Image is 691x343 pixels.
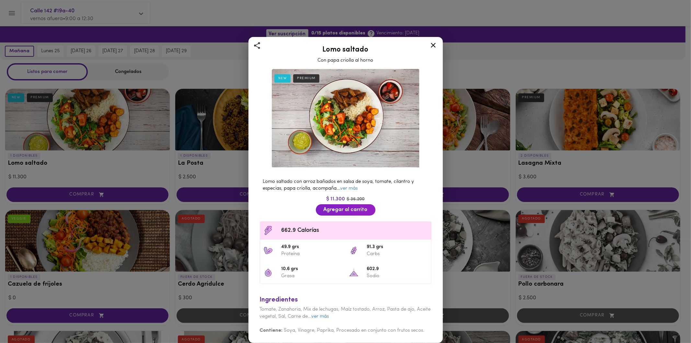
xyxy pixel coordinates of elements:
img: 91.3 grs Carbs [349,246,359,255]
div: PREMIUM [293,74,319,83]
span: Tomate, Zanahoria, Mix de lechugas, Maíz tostado, Arroz, Pasta de ajo, Aceite vegetal, Sal, Carne... [260,307,431,319]
p: Grasa [282,273,342,279]
span: Agregar al carrito [324,207,368,213]
a: ver más [340,186,358,191]
div: NEW [274,74,291,83]
img: Lomo saltado [272,69,420,168]
span: 662.9 Calorías [282,226,428,235]
span: Lomo saltado con arroz bañados en salsa de soya, tomate, cilantro y especias, papa criolla, acomp... [263,179,414,191]
div: Ingredientes [260,295,432,305]
div: $ 11.300 [257,195,435,203]
span: 91.3 grs [367,243,428,251]
p: Sodio [367,273,428,279]
div: Soya, Vinagre, Paprika, Procesado en conjunto con frutos secos. [260,320,432,334]
img: 10.6 grs Grasa [263,268,273,278]
img: 49.9 grs Proteína [263,246,273,255]
span: 49.9 grs [282,243,342,251]
b: Contiene: [260,328,283,333]
iframe: Messagebird Livechat Widget [653,305,685,337]
span: Con papa criolla al horno [318,58,374,63]
span: 602.9 [367,266,428,273]
img: Contenido calórico [263,226,273,235]
button: Agregar al carrito [316,204,375,216]
p: Proteína [282,251,342,257]
h2: Lomo saltado [257,46,435,54]
a: ver más [312,314,329,319]
span: $ 36.200 [347,197,365,202]
img: 602.9 Sodio [349,268,359,278]
span: 10.6 grs [282,266,342,273]
p: Carbs [367,251,428,257]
